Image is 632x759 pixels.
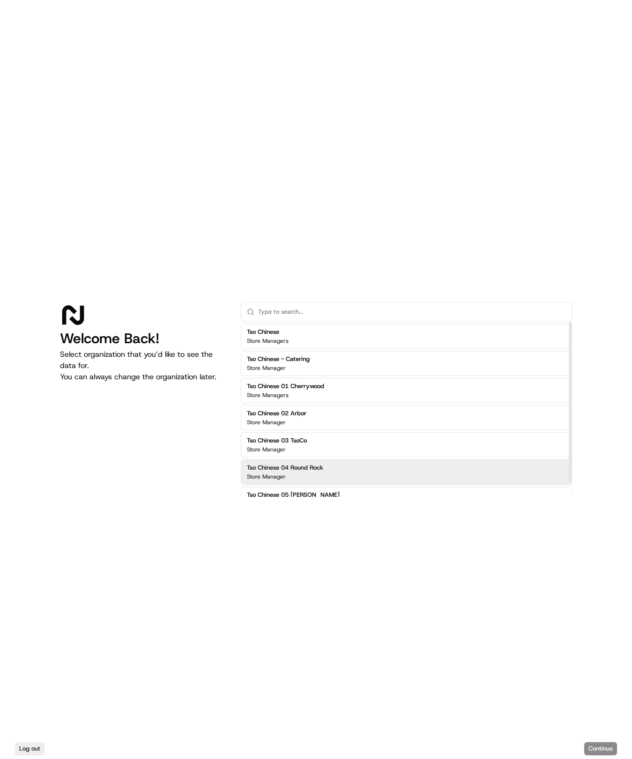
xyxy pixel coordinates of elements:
p: Store Manager [247,473,286,480]
h2: Tso Chinese 02 Arbor [247,409,306,418]
input: Type to search... [258,302,566,321]
p: Select organization that you’d like to see the data for. You can always change the organization l... [60,349,226,383]
p: Store Managers [247,391,289,399]
p: Store Managers [247,337,289,345]
button: Log out [15,742,45,755]
h2: Tso Chinese 03 TsoCo [247,436,307,445]
p: Store Manager [247,446,286,453]
p: Store Manager [247,364,286,372]
div: Suggestions [241,322,572,514]
h2: Tso Chinese - Catering [247,355,310,363]
h2: Tso Chinese 01 Cherrywood [247,382,324,391]
h1: Welcome Back! [60,330,226,347]
h2: Tso Chinese 04 Round Rock [247,464,323,472]
h2: Tso Chinese 05 [PERSON_NAME] [247,491,340,499]
h2: Tso Chinese [247,328,289,336]
p: Store Manager [247,419,286,426]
